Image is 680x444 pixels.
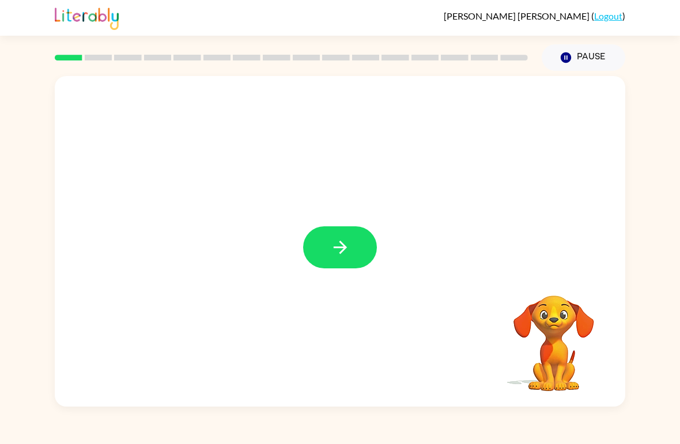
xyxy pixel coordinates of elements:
img: Literably [55,5,119,30]
a: Logout [594,10,622,21]
button: Pause [542,44,625,71]
div: ( ) [444,10,625,21]
span: [PERSON_NAME] [PERSON_NAME] [444,10,591,21]
video: Your browser must support playing .mp4 files to use Literably. Please try using another browser. [496,278,611,393]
